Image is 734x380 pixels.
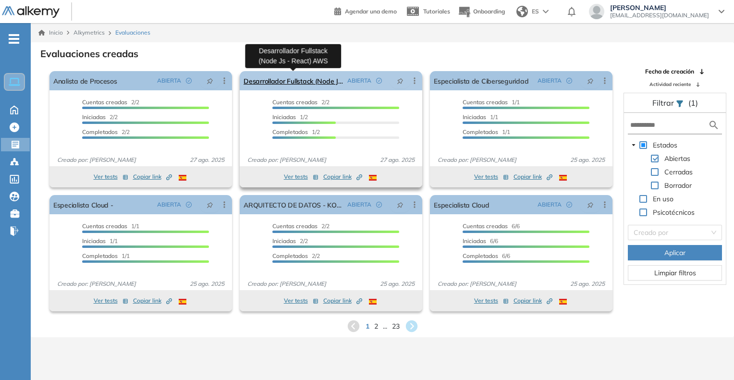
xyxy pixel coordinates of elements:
[628,245,722,260] button: Aplicar
[516,6,528,17] img: world
[653,195,673,203] span: En uso
[610,4,709,12] span: [PERSON_NAME]
[272,113,296,121] span: Iniciadas
[628,265,722,281] button: Limpiar filtros
[473,8,505,15] span: Onboarding
[434,280,520,288] span: Creado por: [PERSON_NAME]
[272,98,330,106] span: 2/2
[374,321,378,331] span: 2
[133,295,172,306] button: Copiar link
[664,181,692,190] span: Borrador
[53,280,140,288] span: Creado por: [PERSON_NAME]
[376,156,418,164] span: 27 ago. 2025
[272,252,308,259] span: Completados
[463,98,520,106] span: 1/1
[82,98,127,106] span: Cuentas creadas
[272,128,308,135] span: Completados
[538,76,562,85] span: ABIERTA
[284,295,318,306] button: Ver tests
[474,171,509,183] button: Ver tests
[649,81,691,88] span: Actividad reciente
[463,128,498,135] span: Completados
[587,77,594,85] span: pushpin
[199,73,220,88] button: pushpin
[82,128,118,135] span: Completados
[244,156,330,164] span: Creado por: [PERSON_NAME]
[514,171,552,183] button: Copiar link
[272,113,308,121] span: 1/2
[94,295,128,306] button: Ver tests
[272,128,320,135] span: 1/2
[323,295,362,306] button: Copiar link
[708,119,720,131] img: search icon
[463,222,508,230] span: Cuentas creadas
[463,113,486,121] span: Iniciadas
[654,268,696,278] span: Limpiar filtros
[82,113,106,121] span: Iniciadas
[587,201,594,208] span: pushpin
[272,222,318,230] span: Cuentas creadas
[9,38,19,40] i: -
[323,172,362,181] span: Copiar link
[186,156,228,164] span: 27 ago. 2025
[514,296,552,305] span: Copiar link
[179,299,186,305] img: ESP
[662,153,692,164] span: Abiertas
[245,44,341,68] div: Desarrollador Fullstack (Node Js - React) AWS
[474,295,509,306] button: Ver tests
[82,252,130,259] span: 1/1
[53,156,140,164] span: Creado por: [PERSON_NAME]
[157,200,181,209] span: ABIERTA
[423,8,450,15] span: Tutoriales
[463,98,508,106] span: Cuentas creadas
[347,200,371,209] span: ABIERTA
[369,299,377,305] img: ESP
[653,208,695,217] span: Psicotécnicos
[463,222,520,230] span: 6/6
[186,78,192,84] span: check-circle
[186,202,192,208] span: check-circle
[383,321,387,331] span: ...
[347,76,371,85] span: ABIERTA
[207,201,213,208] span: pushpin
[434,156,520,164] span: Creado por: [PERSON_NAME]
[133,172,172,181] span: Copiar link
[651,139,679,151] span: Estados
[82,222,139,230] span: 1/1
[458,1,505,22] button: Onboarding
[272,222,330,230] span: 2/2
[38,28,63,37] a: Inicio
[514,295,552,306] button: Copiar link
[186,280,228,288] span: 25 ago. 2025
[82,222,127,230] span: Cuentas creadas
[2,6,60,18] img: Logo
[133,171,172,183] button: Copiar link
[610,12,709,19] span: [EMAIL_ADDRESS][DOMAIN_NAME]
[664,154,690,163] span: Abiertas
[82,252,118,259] span: Completados
[538,200,562,209] span: ABIERTA
[463,237,498,245] span: 6/6
[688,97,698,109] span: (1)
[272,98,318,106] span: Cuentas creadas
[369,175,377,181] img: ESP
[580,197,601,212] button: pushpin
[390,197,411,212] button: pushpin
[323,296,362,305] span: Copiar link
[397,201,404,208] span: pushpin
[199,197,220,212] button: pushpin
[244,71,343,90] a: Desarrollador Fullstack (Node Js - React) AWS
[284,171,318,183] button: Ver tests
[651,207,697,218] span: Psicotécnicos
[662,180,694,191] span: Borrador
[566,156,609,164] span: 25 ago. 2025
[376,202,382,208] span: check-circle
[53,71,117,90] a: Analista de Procesos
[133,296,172,305] span: Copiar link
[207,77,213,85] span: pushpin
[463,252,498,259] span: Completados
[345,8,397,15] span: Agendar una demo
[179,175,186,181] img: ESP
[82,237,106,245] span: Iniciadas
[157,76,181,85] span: ABIERTA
